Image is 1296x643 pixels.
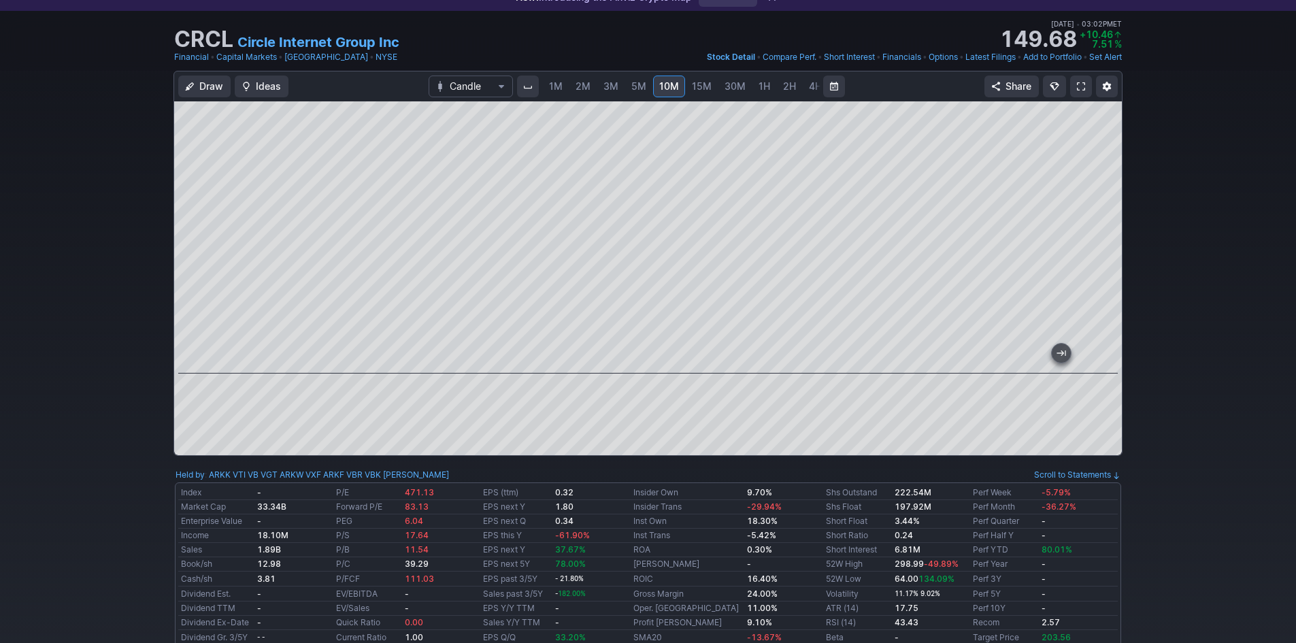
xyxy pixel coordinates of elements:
b: 1.00 [405,632,423,642]
td: RSI (14) [823,616,892,630]
b: - [747,559,751,569]
span: Ideas [256,80,281,93]
b: 64.00 [895,574,954,584]
span: Stock Detail [707,52,755,62]
button: Range [823,76,845,97]
span: 37.67% [555,544,586,555]
span: 6.04 [405,516,423,526]
td: Perf Week [970,486,1039,500]
td: PEG [333,514,402,529]
td: ROIC [631,572,744,587]
td: 52W High [823,557,892,572]
td: Dividend TTM [178,601,254,616]
td: P/C [333,557,402,572]
b: 197.92M [895,501,931,512]
a: Short Float [826,516,867,526]
td: Oper. [GEOGRAPHIC_DATA] [631,601,744,616]
strong: 149.68 [999,29,1077,50]
span: • [757,50,761,64]
span: 4H [809,80,822,92]
button: Draw [178,76,231,97]
td: Perf 10Y [970,601,1039,616]
b: 2.57 [1042,617,1060,627]
td: Sales Y/Y TTM [480,616,552,630]
small: - [555,590,586,597]
span: 11.54 [405,544,429,555]
span: 182.00% [558,590,586,597]
td: Inst Own [631,514,744,529]
a: NYSE [376,50,397,64]
b: - [257,516,261,526]
td: Dividend Est. [178,587,254,601]
b: - [1042,603,1046,613]
b: - [1042,516,1046,526]
td: Income [178,529,254,543]
span: -49.89% [924,559,959,569]
td: EPS Y/Y TTM [480,601,552,616]
a: [PERSON_NAME] [383,468,449,482]
span: • [923,50,927,64]
a: Options [929,50,958,64]
span: 78.00% [555,559,586,569]
td: Perf Year [970,557,1039,572]
span: 134.09% [918,574,954,584]
a: Recom [973,617,999,627]
span: • [369,50,374,64]
span: Latest Filings [965,52,1016,62]
td: Inst Trans [631,529,744,543]
span: 83.13 [405,501,429,512]
b: 222.54M [895,487,931,497]
td: Sales [178,543,254,557]
a: VBK [365,468,381,482]
span: 471.13 [405,487,434,497]
span: • [1076,20,1080,28]
a: Add to Portfolio [1023,50,1082,64]
span: -29.94% [747,501,782,512]
b: - [257,589,261,599]
a: VBR [346,468,363,482]
td: Insider Trans [631,500,744,514]
td: 52W Low [823,572,892,587]
b: 17.75 [895,603,918,613]
span: 1M [549,80,563,92]
td: P/FCF [333,572,402,587]
h1: CRCL [174,29,233,50]
td: P/E [333,486,402,500]
td: Volatility [823,587,892,601]
span: +10.46 [1080,29,1113,40]
button: Jump to the most recent bar [1052,344,1071,363]
a: Short Interest [824,50,875,64]
span: Share [1006,80,1031,93]
td: EPS next Y [480,500,552,514]
a: Scroll to Statements [1034,469,1120,480]
b: 33.34B [257,501,286,512]
td: EPS this Y [480,529,552,543]
span: 5M [631,80,646,92]
span: 2M [576,80,591,92]
span: • [1017,50,1022,64]
td: Perf 3Y [970,572,1039,587]
a: Fullscreen [1070,76,1092,97]
b: - [1042,574,1046,584]
td: Insider Own [631,486,744,500]
span: 1H [759,80,770,92]
td: EPS next 5Y [480,557,552,572]
td: EPS (ttm) [480,486,552,500]
span: [DATE] 03:02PM ET [1051,18,1122,30]
a: 4H [803,76,828,97]
a: 30M [718,76,752,97]
td: P/B [333,543,402,557]
a: Circle Internet Group Inc [237,33,399,52]
span: 80.01% [1042,544,1072,555]
a: 3.44% [895,516,920,526]
td: Forward P/E [333,500,402,514]
td: EV/EBITDA [333,587,402,601]
td: Book/sh [178,557,254,572]
b: 1.89B [257,544,281,555]
span: 15M [692,80,712,92]
span: • [818,50,823,64]
button: Chart Settings [1096,76,1118,97]
span: 33.20% [555,632,586,642]
td: Perf Half Y [970,529,1039,543]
